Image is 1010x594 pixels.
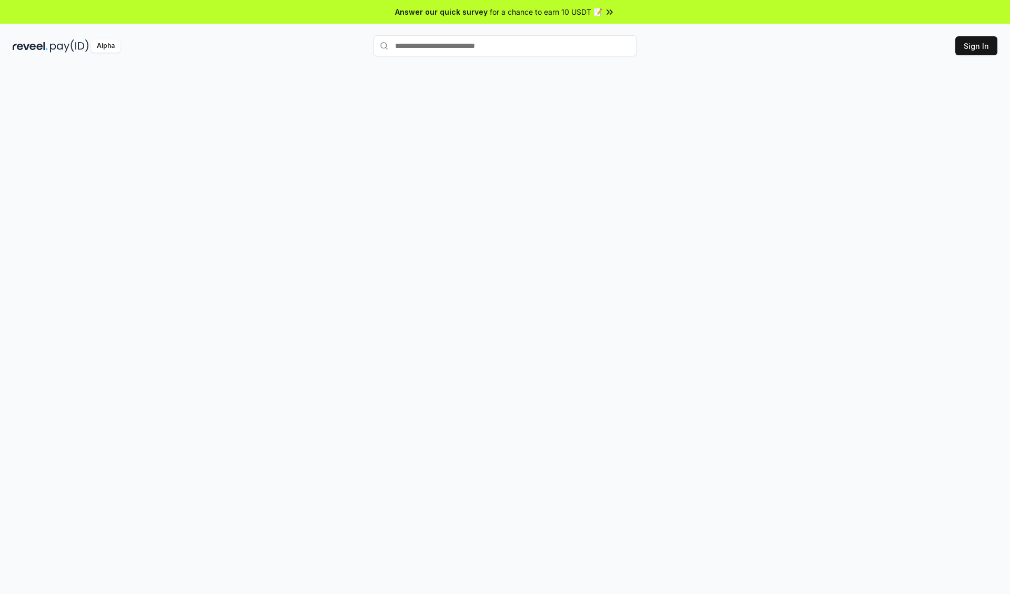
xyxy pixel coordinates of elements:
button: Sign In [955,36,997,55]
img: reveel_dark [13,39,48,53]
div: Alpha [91,39,120,53]
span: for a chance to earn 10 USDT 📝 [490,6,602,17]
span: Answer our quick survey [395,6,488,17]
img: pay_id [50,39,89,53]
